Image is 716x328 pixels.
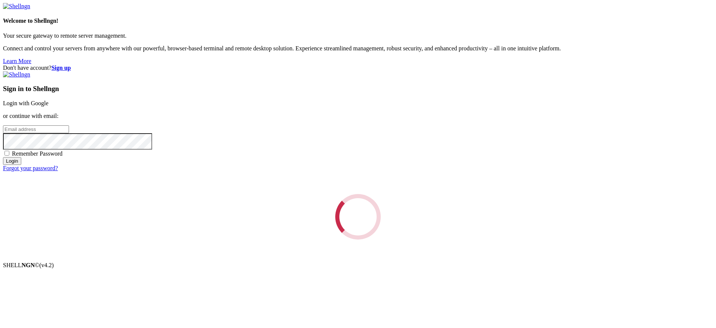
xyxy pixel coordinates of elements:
a: Forgot your password? [3,165,58,171]
span: Remember Password [12,150,63,157]
a: Login with Google [3,100,48,106]
p: Your secure gateway to remote server management. [3,32,713,39]
input: Email address [3,125,69,133]
a: Sign up [51,65,71,71]
a: Learn More [3,58,31,64]
img: Shellngn [3,71,30,78]
h4: Welcome to Shellngn! [3,18,713,24]
input: Login [3,157,21,165]
div: Don't have account? [3,65,713,71]
span: 4.2.0 [40,262,54,268]
p: or continue with email: [3,113,713,119]
div: Loading... [326,185,390,249]
img: Shellngn [3,3,30,10]
span: SHELL © [3,262,54,268]
p: Connect and control your servers from anywhere with our powerful, browser-based terminal and remo... [3,45,713,52]
b: NGN [22,262,35,268]
input: Remember Password [4,151,9,156]
h3: Sign in to Shellngn [3,85,713,93]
